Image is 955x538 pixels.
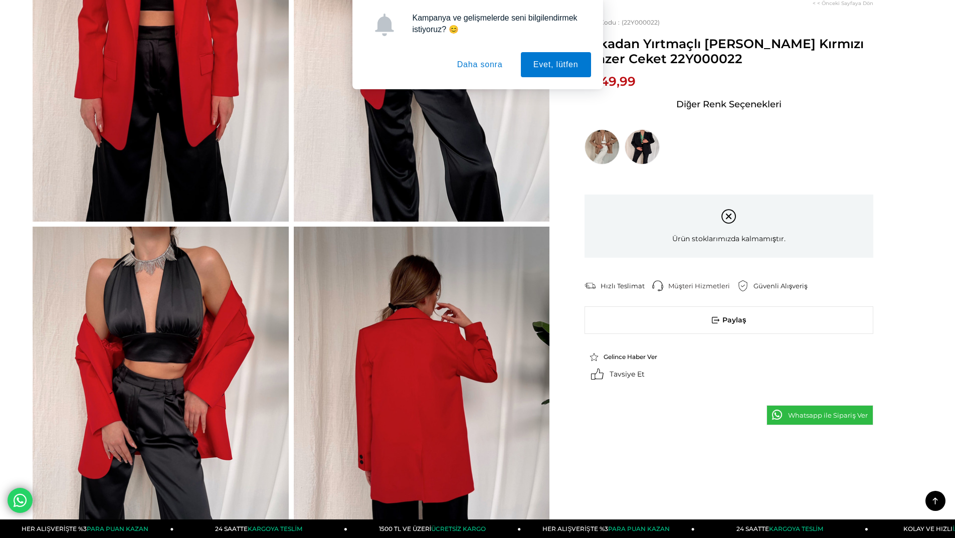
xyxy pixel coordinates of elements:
span: KARGOYA TESLİM [769,525,823,532]
span: KARGOYA TESLİM [248,525,302,532]
img: shipping.png [585,280,596,291]
a: Whatsapp ile Sipariş Ver [767,405,873,425]
button: Daha sonra [445,52,515,77]
span: Paylaş [585,307,873,333]
img: notification icon [373,14,396,36]
div: Güvenli Alışveriş [753,281,815,290]
a: 1500 TL VE ÜZERİÜCRETSİZ KARGO [347,519,521,538]
a: Gelince Haber Ver [590,352,676,362]
button: Evet, lütfen [521,52,591,77]
span: Gelince Haber Ver [604,353,657,361]
span: PARA PUAN KAZAN [608,525,670,532]
img: Arkadan Yırtmaçlı Damaris Kadın Camel Blazer Ceket 22Y000022 [585,129,620,164]
span: Diğer Renk Seçenekleri [676,96,782,112]
img: call-center.png [652,280,663,291]
a: 24 SAATTEKARGOYA TESLİM [695,519,868,538]
img: security.png [737,280,748,291]
span: Tavsiye Et [610,370,645,379]
div: Hızlı Teslimat [601,281,652,290]
div: Ürün stoklarımızda kalmamıştır. [585,195,873,258]
span: PARA PUAN KAZAN [87,525,148,532]
a: 24 SAATTEKARGOYA TESLİM [174,519,347,538]
a: HER ALIŞVERİŞTE %3PARA PUAN KAZAN [521,519,694,538]
div: Kampanya ve gelişmelerde seni bilgilendirmek istiyoruz? 😊 [405,12,591,35]
span: ÜCRETSİZ KARGO [431,525,486,532]
div: Müşteri Hizmetleri [668,281,737,290]
img: Arkadan Yırtmaçlı Damaris Kadın Siyah Blazer Ceket 22Y000022 [625,129,660,164]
